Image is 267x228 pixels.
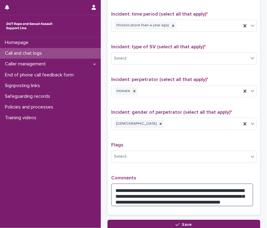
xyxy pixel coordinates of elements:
[111,142,123,147] span: Flags
[115,21,170,30] div: Historic (more than a year ago)
[111,77,208,82] span: Incident: perpetrator (select all that apply)
[2,61,51,67] p: Caller management
[114,153,129,160] div: Select...
[5,20,54,32] img: rhQMoQhaT3yELyF149Cw
[114,55,129,62] div: Select...
[2,94,55,99] p: Safeguarding records
[2,40,33,46] p: Homepage
[2,50,47,56] p: Call and chat logs
[2,83,45,89] p: Signposting links
[2,104,58,110] p: Policies and processes
[182,222,192,227] span: Save
[111,110,232,115] span: Incident: gender of perpetrator (select all that apply)
[111,175,136,180] span: Comments
[2,72,79,78] p: End of phone call feedback form
[111,44,206,49] span: Incident: type of SV (select all that apply)
[2,115,41,121] p: Training videos
[115,120,157,128] div: [DEMOGRAPHIC_DATA]
[115,87,131,95] div: Intimate
[111,12,208,17] span: Incident: time period (select all that apply)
